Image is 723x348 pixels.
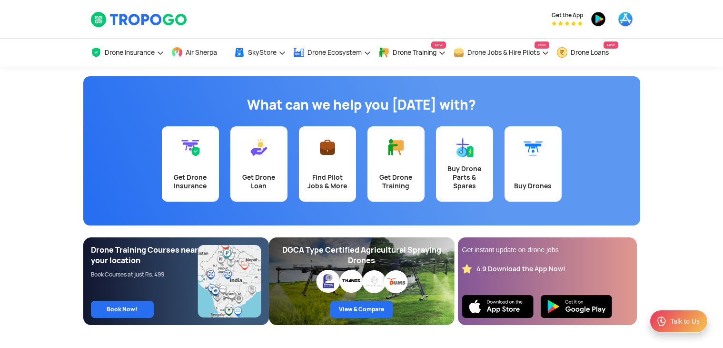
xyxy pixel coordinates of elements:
img: star_rating [462,264,472,274]
div: Buy Drones [510,182,556,190]
img: Find Pilot Jobs & More [318,138,337,157]
div: Find Pilot Jobs & More [305,173,350,190]
a: Air Sherpa [171,39,227,67]
img: Buy Drones [524,138,543,157]
span: New [431,41,446,49]
span: Get the App [552,11,583,19]
a: Find Pilot Jobs & More [299,126,356,202]
a: Drone Jobs & Hire PilotsNew [453,39,549,67]
span: Drone Training [393,49,436,56]
span: Drone Jobs & Hire Pilots [467,49,540,56]
img: Get Drone Loan [249,138,268,157]
div: Drone Training Courses near your location [91,245,198,266]
a: Book Now! [91,301,154,318]
a: Buy Drone Parts & Spares [436,126,493,202]
a: Get Drone Training [367,126,425,202]
span: Air Sherpa [186,49,217,56]
img: Get Drone Training [386,138,406,157]
img: Get Drone Insurance [181,138,200,157]
h1: What can we help you [DATE] with? [90,95,633,114]
a: Get Drone Loan [230,126,287,202]
a: Drone Ecosystem [293,39,371,67]
a: SkyStore [234,39,286,67]
img: Buy Drone Parts & Spares [455,138,474,157]
div: Book Courses at just Rs. 499 [91,271,198,278]
img: Playstore [541,295,612,318]
span: New [604,41,618,49]
img: playstore [591,11,606,27]
div: Get Drone Training [373,173,419,190]
div: Buy Drone Parts & Spares [442,164,487,190]
a: Get Drone Insurance [162,126,219,202]
span: New [535,41,549,49]
img: ic_Support.svg [656,316,667,327]
span: Drone Loans [571,49,609,56]
div: DGCA Type Certified Agricultural Spraying Drones [277,245,447,266]
div: Get Drone Loan [236,173,282,190]
img: App Raking [552,21,583,26]
div: Get instant update on drone jobs [462,245,633,255]
span: Drone Insurance [105,49,155,56]
a: Buy Drones [505,126,562,202]
a: View & Compare [330,301,393,318]
a: Drone TrainingNew [378,39,446,67]
img: TropoGo Logo [90,11,188,28]
a: Drone Insurance [90,39,164,67]
img: Ios [462,295,534,318]
a: Drone LoansNew [556,39,618,67]
div: Talk to Us [671,317,700,326]
img: appstore [618,11,633,27]
span: SkyStore [248,49,277,56]
span: Drone Ecosystem [307,49,362,56]
div: 4.9 Download the App Now! [476,265,565,274]
div: Get Drone Insurance [168,173,213,190]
